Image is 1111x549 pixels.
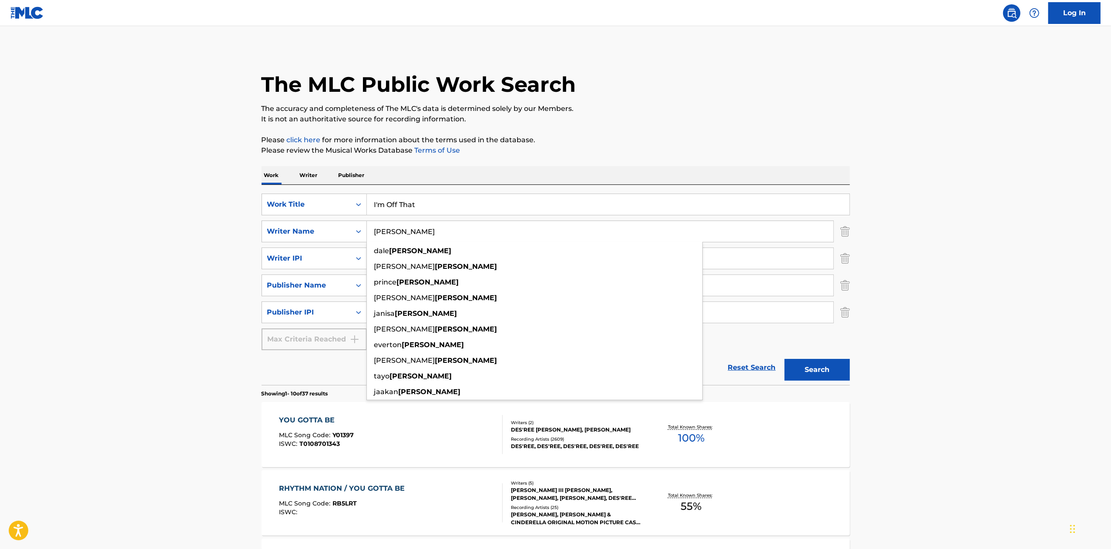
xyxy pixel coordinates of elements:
img: Delete Criterion [840,221,850,242]
strong: [PERSON_NAME] [397,278,459,286]
img: MLC Logo [10,7,44,19]
span: janisa [374,309,395,318]
span: MLC Song Code : [279,499,332,507]
span: 100 % [678,430,705,446]
h1: The MLC Public Work Search [262,71,576,97]
p: Publisher [336,166,367,184]
div: Help [1026,4,1043,22]
div: Writers ( 5 ) [511,480,642,486]
span: MLC Song Code : [279,431,332,439]
p: Writer [297,166,320,184]
form: Search Form [262,194,850,385]
strong: [PERSON_NAME] [389,247,452,255]
p: Please review the Musical Works Database [262,145,850,156]
p: It is not an authoritative source for recording information. [262,114,850,124]
div: Drag [1070,516,1075,542]
img: help [1029,8,1040,18]
strong: [PERSON_NAME] [435,294,497,302]
div: Recording Artists ( 2609 ) [511,436,642,442]
div: Publisher IPI [267,307,346,318]
a: Public Search [1003,4,1020,22]
img: Delete Criterion [840,301,850,323]
span: [PERSON_NAME] [374,325,435,333]
p: Showing 1 - 10 of 37 results [262,390,328,398]
img: Delete Criterion [840,248,850,269]
a: RHYTHM NATION / YOU GOTTA BEMLC Song Code:RB5LRTISWC:Writers (5)[PERSON_NAME] III [PERSON_NAME], ... [262,470,850,536]
div: DES'REE, DES'REE, DES'REE, DES'REE, DES'REE [511,442,642,450]
strong: [PERSON_NAME] [435,262,497,271]
div: Publisher Name [267,280,346,291]
span: [PERSON_NAME] [374,356,435,365]
strong: [PERSON_NAME] [435,356,497,365]
span: RB5LRT [332,499,357,507]
a: click here [287,136,321,144]
strong: [PERSON_NAME] [435,325,497,333]
div: Writer Name [267,226,346,237]
span: T0108701343 [299,440,340,448]
span: tayo [374,372,390,380]
a: YOU GOTTA BEMLC Song Code:Y01397ISWC:T0108701343Writers (2)DES'REE [PERSON_NAME], [PERSON_NAME]Re... [262,402,850,467]
div: DES'REE [PERSON_NAME], [PERSON_NAME] [511,426,642,434]
iframe: Chat Widget [1067,507,1111,549]
img: search [1007,8,1017,18]
span: prince [374,278,397,286]
span: everton [374,341,402,349]
img: Delete Criterion [840,274,850,296]
div: Writers ( 2 ) [511,419,642,426]
strong: [PERSON_NAME] [399,388,461,396]
div: Recording Artists ( 25 ) [511,504,642,511]
div: YOU GOTTA BE [279,415,354,425]
p: Total Known Shares: [668,424,715,430]
p: The accuracy and completeness of The MLC's data is determined solely by our Members. [262,104,850,114]
strong: [PERSON_NAME] [402,341,464,349]
p: Please for more information about the terms used in the database. [262,135,850,145]
div: Work Title [267,199,346,210]
p: Work [262,166,282,184]
a: Reset Search [724,358,780,377]
span: ISWC : [279,440,299,448]
span: Y01397 [332,431,354,439]
span: [PERSON_NAME] [374,262,435,271]
div: Writer IPI [267,253,346,264]
span: dale [374,247,389,255]
div: [PERSON_NAME], [PERSON_NAME] & CINDERELLA ORIGINAL MOTION PICTURE CAST, [PERSON_NAME],[PERSON_NAM... [511,511,642,526]
a: Log In [1048,2,1101,24]
p: Total Known Shares: [668,492,715,499]
span: jaakan [374,388,399,396]
span: ISWC : [279,508,299,516]
div: [PERSON_NAME] III [PERSON_NAME], [PERSON_NAME], [PERSON_NAME], DES'REE [PERSON_NAME], [PERSON_NAME] [511,486,642,502]
div: RHYTHM NATION / YOU GOTTA BE [279,483,409,494]
button: Search [785,359,850,381]
strong: [PERSON_NAME] [395,309,457,318]
a: Terms of Use [413,146,460,154]
span: 55 % [681,499,702,514]
span: [PERSON_NAME] [374,294,435,302]
strong: [PERSON_NAME] [390,372,452,380]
